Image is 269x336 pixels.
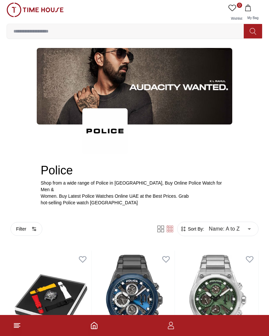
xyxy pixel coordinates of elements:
[245,16,261,20] span: My Bag
[7,3,64,17] img: ...
[82,108,128,154] img: ...
[237,3,242,8] span: 0
[187,226,204,232] span: Sort By:
[90,322,98,329] a: Home
[228,17,245,20] span: Wishlist
[41,193,189,199] span: Women. Buy Latest Police Watches Online UAE at the Best Prices. Grab
[41,200,138,205] span: hot-selling Police watch [GEOGRAPHIC_DATA]
[227,3,243,24] a: 0Wishlist
[180,226,204,232] button: Sort By:
[204,220,256,238] div: Name: A to Z
[243,3,262,24] button: My Bag
[41,180,222,192] span: Shop from a wide range of Police in [GEOGRAPHIC_DATA], Buy Online Police Watch for Men &
[37,48,232,124] img: ...
[41,164,228,177] h2: Police
[10,222,42,236] button: Filter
